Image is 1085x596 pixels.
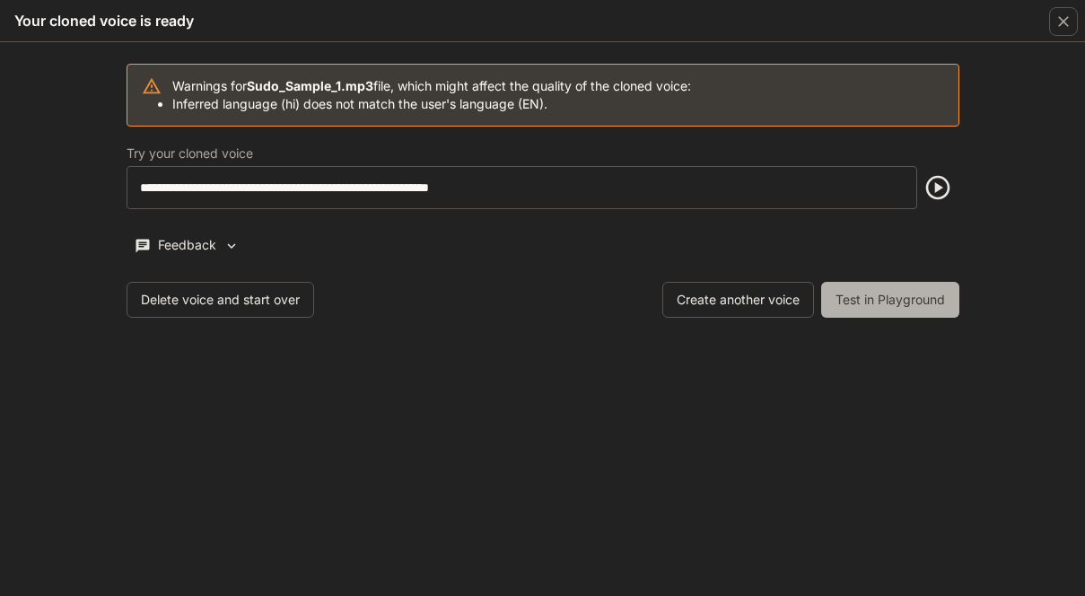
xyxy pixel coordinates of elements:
h5: Your cloned voice is ready [14,11,194,31]
button: Delete voice and start over [127,282,314,318]
li: Inferred language (hi) does not match the user's language (EN). [172,95,691,113]
button: Feedback [127,231,249,260]
button: Test in Playground [821,282,959,318]
p: Try your cloned voice [127,147,253,160]
b: Sudo_Sample_1.mp3 [247,78,373,93]
button: Create another voice [662,282,814,318]
div: Warnings for file, which might affect the quality of the cloned voice: [172,70,691,120]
